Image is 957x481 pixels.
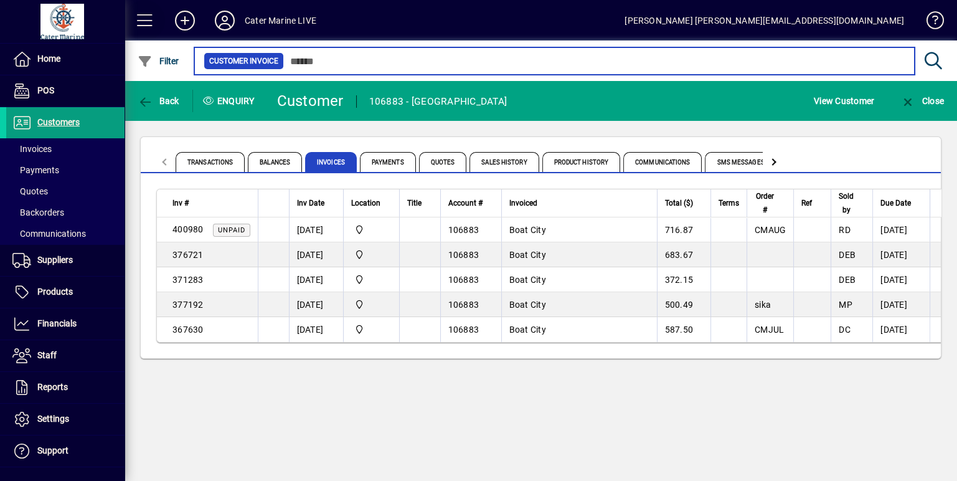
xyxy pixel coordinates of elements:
span: Suppliers [37,255,73,265]
span: Support [37,445,68,455]
span: 377192 [172,300,204,310]
span: Invoices [12,144,52,154]
span: Boat City [509,300,546,310]
span: Customers [37,117,80,127]
span: Boat City [509,325,546,335]
span: Total ($) [665,196,693,210]
div: Title [407,196,433,210]
div: Invoiced [509,196,649,210]
td: [DATE] [289,242,343,267]
span: Invoiced [509,196,537,210]
div: Ref [801,196,823,210]
span: DEB [839,250,856,260]
span: CMJUL [755,325,784,335]
span: Sales History [469,152,539,172]
app-page-header-button: Back [125,90,193,112]
span: Boat City [509,250,546,260]
a: Suppliers [6,245,125,276]
span: Cater Marine [351,273,392,287]
span: Customer Invoice [209,55,278,67]
span: Account # [448,196,483,210]
span: Cater Marine [351,223,392,237]
span: Cater Marine [351,248,392,262]
span: CMAUG [755,225,786,235]
span: Order # [755,189,775,217]
span: 106883 [448,275,479,285]
span: 106883 [448,300,479,310]
span: RD [839,225,851,235]
div: Order # [755,189,786,217]
a: Backorders [6,202,125,223]
a: Knowledge Base [917,2,941,43]
button: Add [165,9,205,32]
button: Profile [205,9,245,32]
span: Transactions [176,152,245,172]
td: [DATE] [872,317,930,342]
span: DC [839,325,851,335]
td: 372.15 [657,267,711,292]
div: Inv # [172,196,250,210]
span: Product History [542,152,621,172]
span: Boat City [509,225,546,235]
span: Settings [37,414,69,424]
span: Inv Date [297,196,324,210]
a: Support [6,436,125,467]
td: 587.50 [657,317,711,342]
button: Back [134,90,182,112]
span: Ref [801,196,812,210]
span: Terms [719,196,739,210]
td: [DATE] [872,242,930,267]
td: [DATE] [872,267,930,292]
span: POS [37,85,54,95]
div: Sold by [839,189,865,217]
span: Back [138,96,179,106]
span: Sold by [839,189,854,217]
a: Invoices [6,138,125,160]
span: Filter [138,56,179,66]
app-page-header-button: Close enquiry [887,90,957,112]
button: Close [897,90,947,112]
span: Location [351,196,380,210]
td: 716.87 [657,217,711,242]
a: Staff [6,340,125,371]
td: 500.49 [657,292,711,317]
span: Financials [37,318,77,328]
span: Balances [248,152,302,172]
span: Reports [37,382,68,392]
button: View Customer [811,90,877,112]
div: Due Date [880,196,922,210]
div: 106883 - [GEOGRAPHIC_DATA] [369,92,507,112]
div: Cater Marine LIVE [245,11,316,31]
span: SMS Messages [705,152,776,172]
td: [DATE] [872,217,930,242]
a: Reports [6,372,125,403]
div: Total ($) [665,196,705,210]
span: 106883 [448,250,479,260]
span: Products [37,287,73,297]
span: Invoices [305,152,357,172]
span: 371283 [172,275,204,285]
span: View Customer [814,91,874,111]
span: 106883 [448,325,479,335]
div: Location [351,196,392,210]
span: Due Date [880,196,911,210]
td: [DATE] [289,217,343,242]
span: Communications [623,152,702,172]
div: Account # [448,196,494,210]
span: 376721 [172,250,204,260]
span: 367630 [172,325,204,335]
a: POS [6,75,125,107]
span: 106883 [448,225,479,235]
span: DEB [839,275,856,285]
a: Products [6,277,125,308]
span: Quotes [12,186,48,196]
span: Inv # [172,196,189,210]
span: Title [407,196,422,210]
span: sika [755,300,771,310]
span: Boat City [509,275,546,285]
div: Inv Date [297,196,336,210]
span: Payments [360,152,416,172]
td: [DATE] [289,317,343,342]
span: Unpaid [218,226,245,234]
td: 683.67 [657,242,711,267]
